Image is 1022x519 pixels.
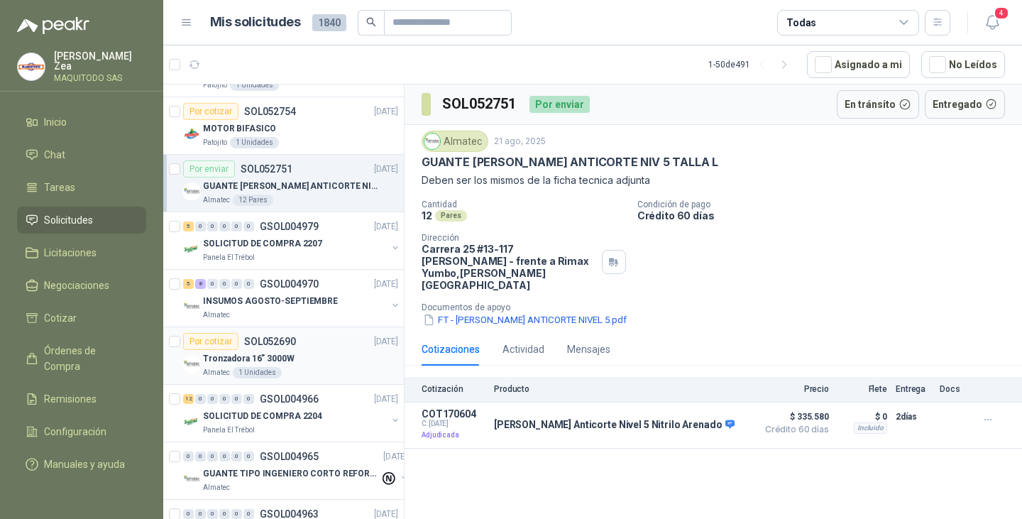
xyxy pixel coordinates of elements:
p: Deben ser los mismos de la ficha tecnica adjunta [422,173,1005,188]
p: [DATE] [383,450,407,464]
div: 0 [195,394,206,404]
a: Configuración [17,418,146,445]
img: Company Logo [183,356,200,373]
p: [DATE] [374,220,398,234]
div: Almatec [422,131,488,152]
img: Company Logo [183,471,200,488]
p: SOL052754 [244,106,296,116]
a: Remisiones [17,386,146,413]
p: Cantidad [422,200,626,209]
p: GSOL004963 [260,509,319,519]
span: Configuración [44,424,106,439]
img: Company Logo [183,413,200,430]
span: Negociaciones [44,278,109,293]
span: Cotizar [44,310,77,326]
div: 0 [195,222,206,231]
div: 0 [243,279,254,289]
div: 0 [243,222,254,231]
div: Por enviar [183,160,235,177]
a: Tareas [17,174,146,201]
div: 0 [207,222,218,231]
div: 12 Pares [233,195,273,206]
span: Chat [44,147,65,163]
div: 0 [231,222,242,231]
p: Docs [940,384,968,394]
div: 0 [231,279,242,289]
div: Actividad [502,342,544,357]
p: Flete [837,384,887,394]
p: 12 [422,209,432,222]
div: 0 [183,509,194,519]
p: Panela El Trébol [203,252,255,263]
div: 0 [219,394,230,404]
div: 5 [183,279,194,289]
p: [PERSON_NAME] Anticorte Nivel 5 Nitrilo Arenado [494,419,735,432]
a: Por cotizarSOL052754[DATE] Company LogoMOTOR BIFASICOPatojito1 Unidades [163,97,404,155]
p: Almatec [203,482,230,493]
div: Cotizaciones [422,342,480,357]
a: Licitaciones [17,239,146,266]
p: Condición de pago [637,200,1016,209]
p: [DATE] [374,163,398,176]
img: Company Logo [424,133,440,149]
div: 0 [183,452,194,461]
div: 12 [183,394,194,404]
p: GSOL004970 [260,279,319,289]
p: SOLICITUD DE COMPRA 2207 [203,237,322,251]
span: Manuales y ayuda [44,457,125,472]
p: Carrera 25 #13-117 [PERSON_NAME] - frente a Rimax Yumbo , [PERSON_NAME][GEOGRAPHIC_DATA] [422,243,596,291]
div: 0 [231,452,242,461]
div: 1 Unidades [230,137,279,148]
p: GUANTE [PERSON_NAME] ANTICORTE NIV 5 TALLA L [422,155,718,170]
button: Entregado [925,90,1006,119]
p: Entrega [896,384,931,394]
span: Solicitudes [44,212,93,228]
div: 0 [207,279,218,289]
p: Crédito 60 días [637,209,1016,222]
p: [DATE] [374,105,398,119]
div: Pares [435,210,467,222]
p: 21 ago, 2025 [494,135,546,148]
div: 1 Unidades [230,80,279,91]
p: Almatec [203,195,230,206]
div: 0 [195,452,206,461]
div: 8 [195,279,206,289]
div: 0 [219,222,230,231]
p: MOTOR BIFASICO [203,122,276,136]
a: 12 0 0 0 0 0 GSOL004966[DATE] Company LogoSOLICITUD DE COMPRA 2204Panela El Trébol [183,390,401,436]
p: GUANTE TIPO INGENIERO CORTO REFORZADO [203,467,380,481]
p: GSOL004965 [260,452,319,461]
img: Company Logo [183,298,200,315]
h1: Mis solicitudes [210,12,301,33]
p: Dirección [422,233,596,243]
p: SOL052751 [241,164,292,174]
div: 0 [219,509,230,519]
p: Producto [494,384,749,394]
a: Chat [17,141,146,168]
p: GUANTE [PERSON_NAME] ANTICORTE NIV 5 TALLA L [203,180,380,193]
span: $ 335.580 [758,408,829,425]
p: Adjudicada [422,428,485,442]
button: 4 [979,10,1005,35]
a: Por enviarSOL052751[DATE] Company LogoGUANTE [PERSON_NAME] ANTICORTE NIV 5 TALLA LAlmatec12 Pares [163,155,404,212]
p: Almatec [203,367,230,378]
span: 4 [994,6,1009,20]
p: SOLICITUD DE COMPRA 2204 [203,410,322,423]
img: Company Logo [183,126,200,143]
p: Precio [758,384,829,394]
a: Cotizar [17,305,146,332]
p: Documentos de apoyo [422,302,1016,312]
div: 0 [231,394,242,404]
span: Crédito 60 días [758,425,829,434]
div: 5 [183,222,194,231]
a: Solicitudes [17,207,146,234]
span: search [366,17,376,27]
a: 0 0 0 0 0 0 GSOL004965[DATE] Company LogoGUANTE TIPO INGENIERO CORTO REFORZADOAlmatec [183,448,410,493]
img: Logo peakr [17,17,89,34]
span: 1840 [312,14,346,31]
span: Órdenes de Compra [44,343,133,374]
p: Tronzadora 16” 3000W [203,352,295,366]
p: [PERSON_NAME] Zea [54,51,146,71]
div: Por enviar [529,96,590,113]
a: Manuales y ayuda [17,451,146,478]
